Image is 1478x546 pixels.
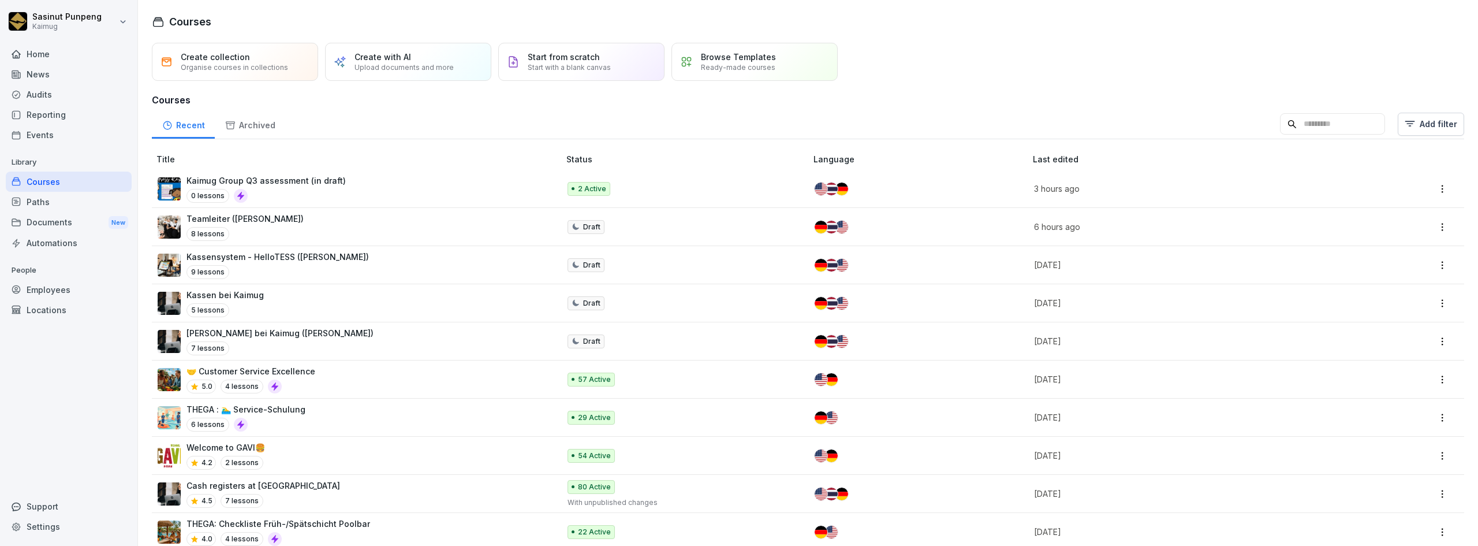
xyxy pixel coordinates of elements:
[815,450,827,462] img: us.svg
[825,183,838,195] img: th.svg
[583,336,600,347] p: Draft
[6,280,132,300] a: Employees
[578,482,611,492] p: 80 Active
[6,233,132,253] a: Automations
[221,456,263,470] p: 2 lessons
[825,297,838,310] img: th.svg
[158,521,181,544] img: merqyd26r8c8lzomofbhvkie.png
[6,172,132,192] a: Courses
[1034,259,1341,271] p: [DATE]
[158,177,181,200] img: e5wlzal6fzyyu8pkl39fd17k.png
[578,374,611,385] p: 57 Active
[815,373,827,386] img: us.svg
[835,297,848,310] img: us.svg
[815,488,827,500] img: us.svg
[6,212,132,233] a: DocumentsNew
[815,526,827,538] img: de.svg
[152,109,215,139] a: Recent
[6,517,132,537] div: Settings
[215,109,285,139] a: Archived
[528,63,611,72] p: Start with a blank canvas
[815,335,827,348] img: de.svg
[186,441,265,454] p: Welcome to GAVI🍔​
[815,183,827,195] img: us.svg
[181,52,250,62] p: Create collection
[6,261,132,280] p: People
[156,153,562,165] p: Title
[32,12,102,22] p: Sasinut Punpeng
[158,444,181,467] img: j3qvtondn2pyyk0uswimno35.png
[6,105,132,125] div: Reporting
[813,153,1028,165] p: Language
[568,497,795,508] p: With unpublished changes
[825,221,838,233] img: th.svg
[152,93,1464,107] h3: Courses
[1034,450,1341,462] p: [DATE]
[1034,335,1341,347] p: [DATE]
[825,373,838,386] img: de.svg
[158,216,181,239] img: pytyph5pk76tu4q1kwztnixg.png
[1034,297,1341,309] p: [DATE]
[221,380,263,393] p: 4 lessons
[221,532,263,546] p: 4 lessons
[835,221,848,233] img: us.svg
[701,63,775,72] p: Ready-made courses
[825,526,838,538] img: us.svg
[578,527,611,537] p: 22 Active
[835,183,848,195] img: de.svg
[815,411,827,424] img: de.svg
[186,174,346,187] p: Kaimug Group Q3 assessment (in draft)
[201,534,212,544] p: 4.0
[835,259,848,272] img: us.svg
[221,494,263,508] p: 7 lessons
[158,406,181,429] img: wcu8mcyxm0k4gzhvf0psz47j.png
[158,482,181,506] img: dl77onhohrz39aq74lwupjv4.png
[1034,488,1341,500] p: [DATE]
[6,153,132,172] p: Library
[1034,526,1341,538] p: [DATE]
[186,265,229,279] p: 9 lessons
[186,213,304,225] p: Teamleiter ([PERSON_NAME])
[701,52,776,62] p: Browse Templates
[6,192,132,212] a: Paths
[158,292,181,315] img: dl77onhohrz39aq74lwupjv4.png
[6,84,132,105] a: Audits
[6,64,132,84] a: News
[6,496,132,517] div: Support
[583,260,600,270] p: Draft
[354,63,454,72] p: Upload documents and more
[815,297,827,310] img: de.svg
[186,251,369,263] p: Kassensystem - HelloTESS ([PERSON_NAME])
[201,381,212,392] p: 5.0
[1034,221,1341,233] p: 6 hours ago
[6,125,132,145] a: Events
[354,52,411,62] p: Create with AI
[835,488,848,500] img: de.svg
[186,303,229,317] p: 5 lessons
[815,221,827,233] img: de.svg
[825,450,838,462] img: de.svg
[1398,113,1464,136] button: Add filter
[109,216,128,229] div: New
[578,413,611,423] p: 29 Active
[186,365,315,377] p: 🤝 Customer Service Excellence
[158,254,181,277] img: k4tsflh0pn5eas51klv85bn1.png
[528,52,600,62] p: Start from scratch
[32,23,102,31] p: Kaimug
[169,14,211,29] h1: Courses
[6,300,132,320] div: Locations
[825,259,838,272] img: th.svg
[583,298,600,309] p: Draft
[186,518,370,530] p: THEGA: Checkliste Früh-/Spätschicht Poolbar
[825,411,838,424] img: us.svg
[6,44,132,64] div: Home
[6,212,132,233] div: Documents
[158,368,181,391] img: t4pbym28f6l0mdwi5yze01sv.png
